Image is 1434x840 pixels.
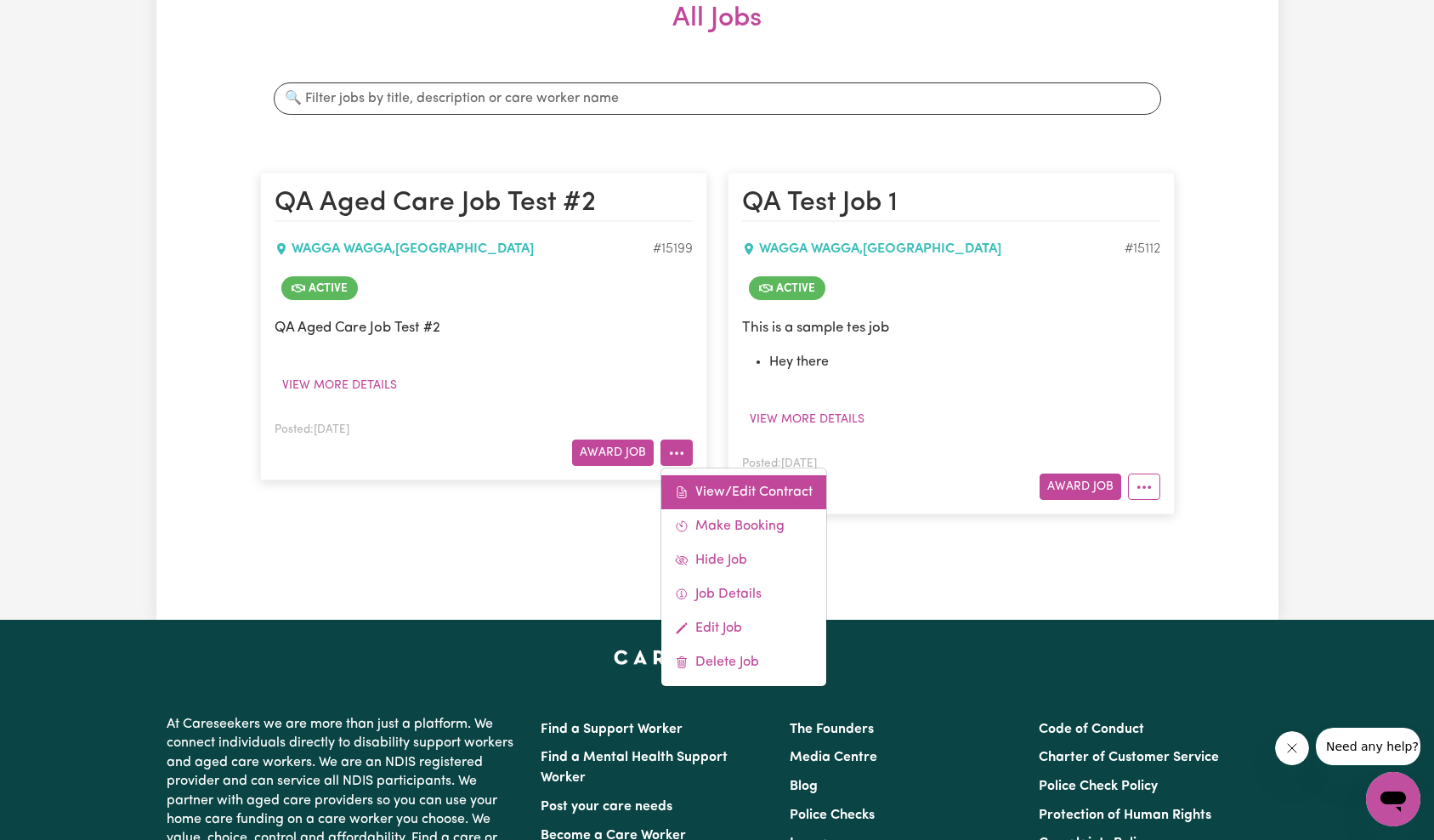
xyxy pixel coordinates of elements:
a: View/Edit Contract [661,475,826,509]
input: 🔍 Filter jobs by title, description or care worker name [274,82,1161,115]
a: Code of Conduct [1039,723,1144,736]
span: Posted: [DATE] [742,458,817,469]
a: Find a Support Worker [541,723,683,736]
a: Delete Job [661,645,826,679]
a: Job Details [661,577,826,611]
span: Job is active [281,276,358,300]
span: Job is active [749,276,825,300]
h2: All Jobs [260,3,1175,62]
button: Award Job [572,440,654,466]
a: Police Check Policy [1039,780,1158,793]
a: Make Booking [661,509,826,543]
button: View more details [742,406,872,433]
a: Edit Job [661,611,826,645]
h2: QA Aged Care Job Test #2 [275,187,693,221]
div: WAGGA WAGGA , [GEOGRAPHIC_DATA] [275,239,653,259]
a: The Founders [790,723,874,736]
div: More options [660,468,827,687]
iframe: Close message [1275,731,1309,765]
iframe: Message from company [1316,728,1420,765]
h2: QA Test Job 1 [742,187,1160,221]
div: Job ID #15112 [1125,239,1160,259]
button: Award Job [1040,474,1121,500]
span: Posted: [DATE] [275,424,349,435]
a: Find a Mental Health Support Worker [541,751,728,785]
a: Careseekers home page [614,650,820,664]
button: View more details [275,372,405,399]
a: Protection of Human Rights [1039,809,1211,822]
a: Blog [790,780,818,793]
div: WAGGA WAGGA , [GEOGRAPHIC_DATA] [742,239,1125,259]
iframe: Button to launch messaging window [1366,772,1420,826]
a: Police Checks [790,809,875,822]
a: Charter of Customer Service [1039,751,1219,764]
p: QA Aged Care Job Test #2 [275,317,693,338]
li: Hey there [769,352,1160,372]
button: More options [660,440,693,466]
div: Job ID #15199 [653,239,693,259]
a: Post your care needs [541,800,672,814]
a: Media Centre [790,751,877,764]
button: More options [1128,474,1160,500]
p: This is a sample tes job [742,317,1160,338]
a: Hide Job [661,543,826,577]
